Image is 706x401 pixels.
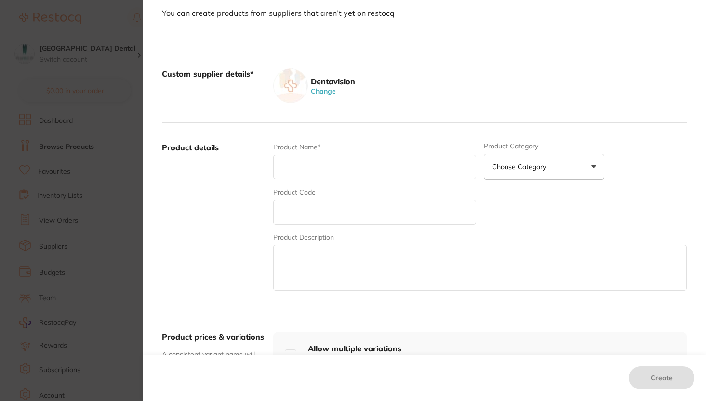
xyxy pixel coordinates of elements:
button: Choose Category [484,154,604,180]
p: Choose Category [492,162,550,172]
label: Product Name* [273,143,320,151]
label: Product prices & variations [162,332,264,342]
h4: Allow multiple variations [308,343,572,354]
label: Product Code [273,188,316,196]
label: Product details [162,142,266,293]
p: Thank you for sharing your Customer Account Number. Would you also kindly be able to provide the ... [42,27,146,36]
p: You can create products from suppliers that aren’t yet on restocq [162,8,687,18]
label: Product Category [484,142,604,150]
p: Message from Restocq, sent 27m ago [42,36,146,45]
img: supplier image [273,68,308,103]
button: Change [308,87,339,95]
label: Custom supplier details* [162,68,266,103]
aside: Dentavision [308,76,355,87]
p: A consistent variant name will allow users to identify the different variation easily when adding... [162,350,266,388]
label: Product Description [273,233,334,241]
img: Profile image for Restocq [22,28,37,43]
div: message notification from Restocq, 27m ago. Thank you for sharing your Customer Account Number. W... [14,19,178,52]
button: Create [629,366,694,389]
